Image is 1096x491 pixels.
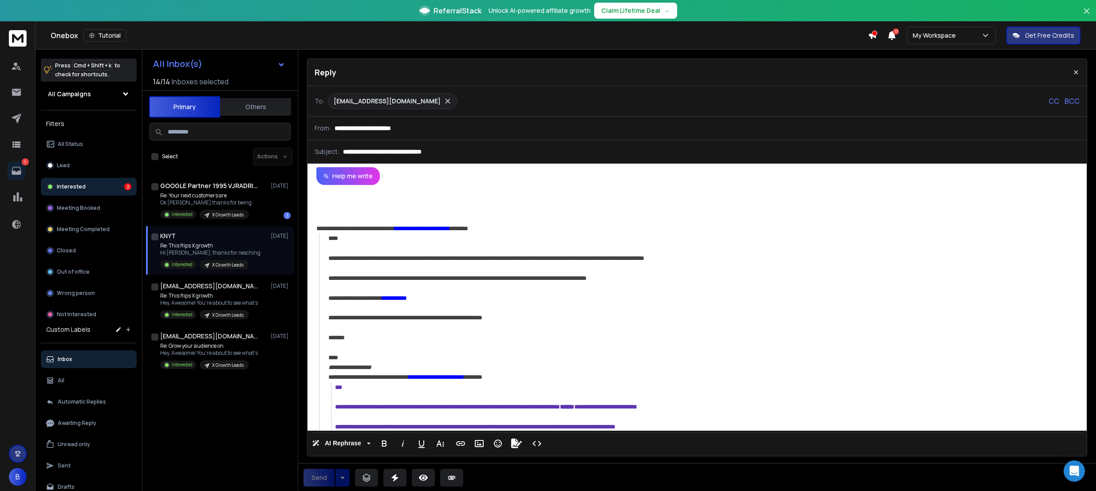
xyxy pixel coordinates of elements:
[162,153,178,160] label: Select
[41,372,137,389] button: All
[212,212,244,218] p: X Growth Leads
[149,96,220,118] button: Primary
[41,263,137,281] button: Out of office
[315,124,331,133] p: From:
[57,204,100,212] p: Meeting Booked
[41,306,137,323] button: Not Interested
[432,435,449,452] button: More Text
[394,435,411,452] button: Italic (⌘I)
[172,311,193,318] p: Interested
[41,85,137,103] button: All Campaigns
[58,377,64,384] p: All
[664,6,670,15] span: →
[41,220,137,238] button: Meeting Completed
[160,181,258,190] h1: GOOGLE Partner 1995 VJRADRICK FCC Lic Streamer
[489,435,506,452] button: Emoticons
[41,157,137,174] button: Lead
[212,262,244,268] p: X Growth Leads
[160,242,260,249] p: Re: This flips X growth
[58,141,83,148] p: All Status
[55,61,120,79] p: Press to check for shortcuts.
[57,226,110,233] p: Meeting Completed
[41,457,137,475] button: Sent
[153,76,170,87] span: 14 / 14
[1006,27,1080,44] button: Get Free Credits
[1064,460,1085,482] div: Open Intercom Messenger
[153,59,202,68] h1: All Inbox(s)
[1064,96,1080,106] p: BCC
[315,147,339,156] p: Subject:
[172,261,193,268] p: Interested
[58,398,106,405] p: Automatic Replies
[160,342,258,350] p: Re: Grow your audience on
[48,90,91,98] h1: All Campaigns
[9,468,27,486] button: B
[271,283,291,290] p: [DATE]
[434,5,481,16] span: ReferralStack
[160,332,258,341] h1: [EMAIL_ADDRESS][DOMAIN_NAME]
[212,362,244,369] p: X Growth Leads
[41,350,137,368] button: Inbox
[57,268,90,275] p: Out of office
[58,420,96,427] p: Awaiting Reply
[172,361,193,368] p: Interested
[58,462,71,469] p: Sent
[124,183,131,190] div: 2
[315,66,336,79] p: Reply
[489,6,591,15] p: Unlock AI-powered affiliate growth
[57,247,76,254] p: Closed
[160,192,252,199] p: Re: Your next customers are
[46,325,91,334] h3: Custom Labels
[41,284,137,302] button: Wrong person
[22,158,29,165] p: 1
[310,435,372,452] button: AI Rephrase
[58,356,72,363] p: Inbox
[41,414,137,432] button: Awaiting Reply
[1049,96,1059,106] p: CC
[160,292,258,299] p: Re: This flips X growth
[376,435,393,452] button: Bold (⌘B)
[146,55,292,73] button: All Inbox(s)
[58,441,90,448] p: Unread only
[1081,5,1092,27] button: Close banner
[1025,31,1074,40] p: Get Free Credits
[160,299,258,306] p: Hey, Awesome! You’re about to see what’s
[160,232,176,240] h1: KNYT
[8,162,25,180] a: 1
[528,435,545,452] button: Code View
[41,242,137,259] button: Closed
[508,435,525,452] button: Signature
[594,3,677,19] button: Claim Lifetime Deal→
[172,76,229,87] h3: Inboxes selected
[72,60,113,71] span: Cmd + Shift + k
[41,199,137,217] button: Meeting Booked
[212,312,244,318] p: X Growth Leads
[284,212,291,219] div: 1
[57,183,86,190] p: Interested
[220,97,291,117] button: Others
[893,28,899,35] span: 17
[271,182,291,189] p: [DATE]
[316,167,380,185] button: Help me write
[51,29,868,42] div: Onebox
[172,211,193,218] p: Interested
[271,232,291,240] p: [DATE]
[41,393,137,411] button: Automatic Replies
[41,178,137,196] button: Interested2
[271,333,291,340] p: [DATE]
[160,249,260,256] p: Hi [PERSON_NAME], thanks for reaching
[471,435,488,452] button: Insert Image (⌘P)
[323,440,363,447] span: AI Rephrase
[57,290,95,297] p: Wrong person
[41,436,137,453] button: Unread only
[334,97,441,106] p: [EMAIL_ADDRESS][DOMAIN_NAME]
[160,350,258,357] p: Hey, Awesome! You’re about to see what’s
[83,29,126,42] button: Tutorial
[160,282,258,291] h1: [EMAIL_ADDRESS][DOMAIN_NAME]
[452,435,469,452] button: Insert Link (⌘K)
[57,311,96,318] p: Not Interested
[58,483,75,491] p: Drafts
[41,118,137,130] h3: Filters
